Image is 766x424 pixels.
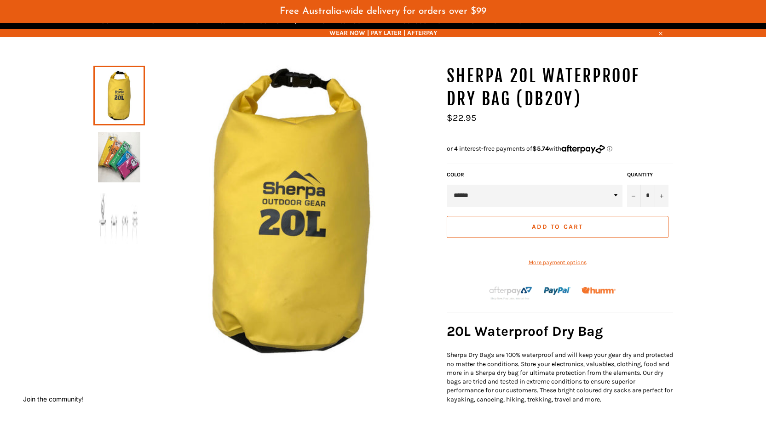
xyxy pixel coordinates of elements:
label: Quantity [627,171,668,179]
img: SHERPA 20L Waterproof Dry Bag - Workin Gear [145,65,438,357]
img: SHERPA 20L Waterproof Dry Bag - Workin Gear [98,132,140,182]
p: Sherpa Dry Bags are 100% waterproof and will keep your gear dry and protected no matter the condi... [447,351,673,404]
span: WEAR NOW | PAY LATER | AFTERPAY [93,28,673,37]
img: Afterpay-Logo-on-dark-bg_large.png [488,285,533,301]
span: Free Australia-wide delivery for orders over $99 [280,6,486,16]
h1: SHERPA 20L Waterproof Dry Bag (DB20Y) [447,65,673,110]
h2: 20L Waterproof Dry Bag [447,322,673,341]
button: Reduce item quantity by one [627,185,641,207]
img: Humm_core_logo_RGB-01_300x60px_small_195d8312-4386-4de7-b182-0ef9b6303a37.png [582,287,616,294]
label: Color [447,171,622,179]
span: Add to Cart [532,223,583,231]
button: Increase item quantity by one [655,185,668,207]
a: More payment options [447,259,668,266]
img: SHERPA 20L Waterproof Dry Bag - Workin Gear [98,193,140,244]
img: paypal.png [544,277,571,305]
button: Join the community! [23,395,84,403]
span: $22.95 [447,113,476,123]
button: Add to Cart [447,216,668,238]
